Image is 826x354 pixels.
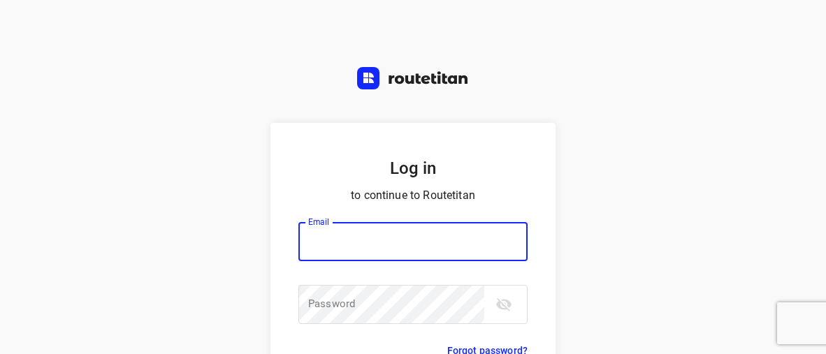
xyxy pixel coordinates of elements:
p: to continue to Routetitan [298,186,528,205]
a: Routetitan [357,67,469,93]
h5: Log in [298,156,528,180]
img: Routetitan [357,67,469,89]
button: toggle password visibility [490,290,518,318]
